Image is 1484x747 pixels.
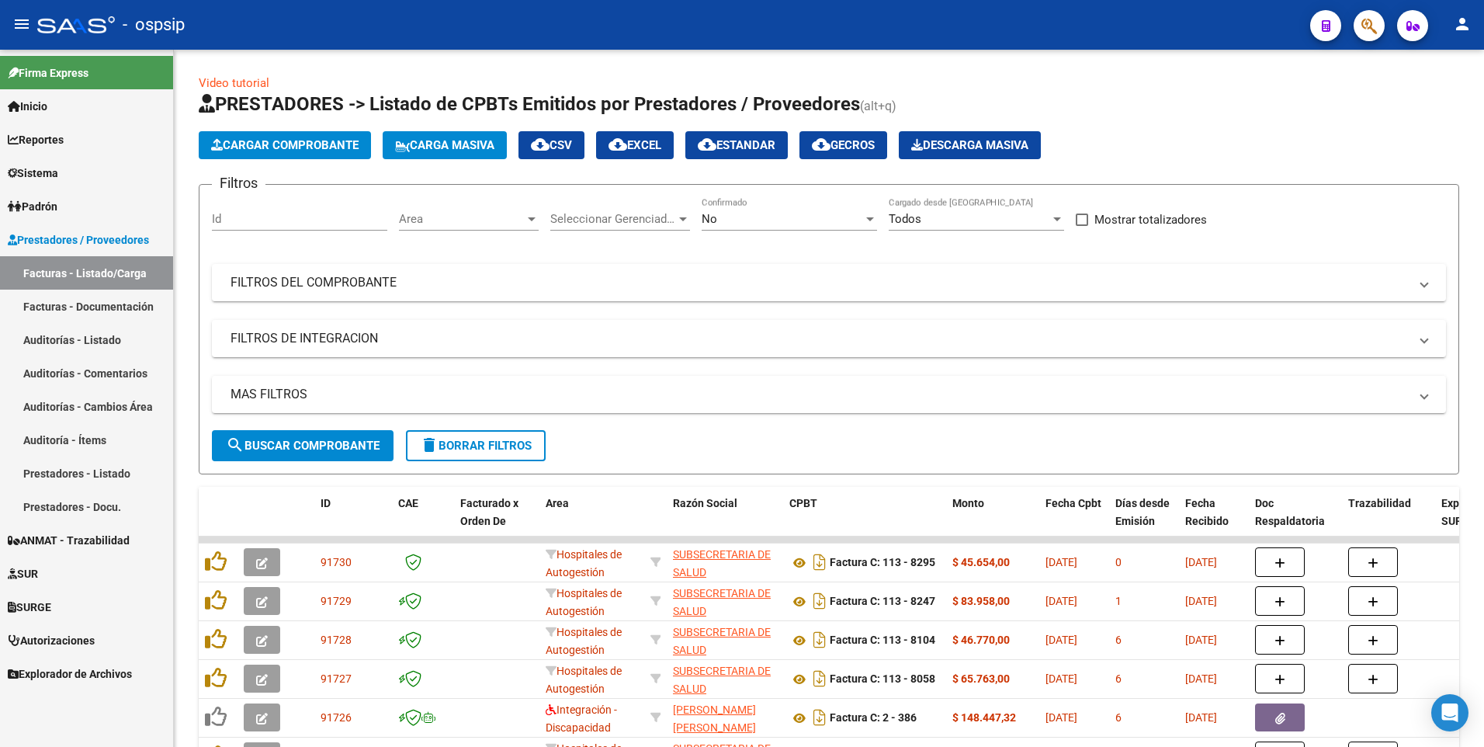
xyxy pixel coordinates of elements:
[799,131,887,159] button: Gecros
[1342,487,1435,555] datatable-header-cell: Trazabilidad
[399,212,525,226] span: Area
[952,672,1010,685] strong: $ 65.763,00
[1094,210,1207,229] span: Mostrar totalizadores
[789,497,817,509] span: CPBT
[952,556,1010,568] strong: $ 45.654,00
[321,556,352,568] span: 91730
[314,487,392,555] datatable-header-cell: ID
[698,138,775,152] span: Estandar
[8,64,88,82] span: Firma Express
[1115,497,1170,527] span: Días desde Emisión
[1249,487,1342,555] datatable-header-cell: Doc Respaldatoria
[8,632,95,649] span: Autorizaciones
[673,704,756,734] span: [PERSON_NAME] [PERSON_NAME]
[211,138,359,152] span: Cargar Comprobante
[952,595,1010,607] strong: $ 83.958,00
[539,487,644,555] datatable-header-cell: Area
[810,589,830,613] i: Descargar documento
[321,672,352,685] span: 91727
[698,135,716,154] mat-icon: cloud_download
[830,673,935,686] strong: Factura C: 113 - 8058
[546,626,622,656] span: Hospitales de Autogestión
[1115,634,1122,646] span: 6
[1115,556,1122,568] span: 0
[1115,672,1122,685] span: 6
[395,138,494,152] span: Carga Masiva
[810,705,830,730] i: Descargar documento
[673,624,777,656] div: 30675068441
[199,76,269,90] a: Video tutorial
[1115,711,1122,724] span: 6
[8,198,57,215] span: Padrón
[321,595,352,607] span: 91729
[1255,497,1325,527] span: Doc Respaldatoria
[420,436,439,454] mat-icon: delete
[830,557,935,569] strong: Factura C: 113 - 8295
[1185,711,1217,724] span: [DATE]
[454,487,539,555] datatable-header-cell: Facturado x Orden De
[460,497,518,527] span: Facturado x Orden De
[199,93,860,115] span: PRESTADORES -> Listado de CPBTs Emitidos por Prestadores / Proveedores
[8,532,130,549] span: ANMAT - Trazabilidad
[946,487,1039,555] datatable-header-cell: Monto
[1179,487,1249,555] datatable-header-cell: Fecha Recibido
[899,131,1041,159] app-download-masive: Descarga masiva de comprobantes (adjuntos)
[1045,595,1077,607] span: [DATE]
[860,99,896,113] span: (alt+q)
[8,665,132,683] span: Explorador de Archivos
[830,596,935,608] strong: Factura C: 113 - 8247
[383,131,507,159] button: Carga Masiva
[123,8,185,42] span: - ospsip
[8,98,47,115] span: Inicio
[8,565,38,582] span: SUR
[673,546,777,578] div: 30675068441
[420,439,532,453] span: Borrar Filtros
[783,487,946,555] datatable-header-cell: CPBT
[531,135,550,154] mat-icon: cloud_download
[231,386,1409,403] mat-panel-title: MAS FILTROS
[673,626,771,656] span: SUBSECRETARIA DE SALUD
[1185,634,1217,646] span: [DATE]
[667,487,783,555] datatable-header-cell: Razón Social
[1039,487,1109,555] datatable-header-cell: Fecha Cpbt
[1185,556,1217,568] span: [DATE]
[8,165,58,182] span: Sistema
[1109,487,1179,555] datatable-header-cell: Días desde Emisión
[392,487,454,555] datatable-header-cell: CAE
[8,131,64,148] span: Reportes
[546,587,622,617] span: Hospitales de Autogestión
[952,711,1016,724] strong: $ 148.447,32
[1045,556,1077,568] span: [DATE]
[830,634,935,647] strong: Factura C: 113 - 8104
[812,138,875,152] span: Gecros
[952,497,984,509] span: Monto
[673,587,771,617] span: SUBSECRETARIA DE SALUD
[226,439,380,453] span: Buscar Comprobante
[212,376,1446,413] mat-expansion-panel-header: MAS FILTROS
[685,131,788,159] button: Estandar
[231,274,1409,291] mat-panel-title: FILTROS DEL COMPROBANTE
[673,548,771,578] span: SUBSECRETARIA DE SALUD
[212,430,394,461] button: Buscar Comprobante
[1431,694,1468,731] div: Open Intercom Messenger
[406,430,546,461] button: Borrar Filtros
[226,436,244,454] mat-icon: search
[212,320,1446,357] mat-expansion-panel-header: FILTROS DE INTEGRACION
[596,131,674,159] button: EXCEL
[673,665,771,695] span: SUBSECRETARIA DE SALUD
[673,497,737,509] span: Razón Social
[810,666,830,691] i: Descargar documento
[531,138,572,152] span: CSV
[810,550,830,575] i: Descargar documento
[810,627,830,652] i: Descargar documento
[1348,497,1411,509] span: Trazabilidad
[1045,497,1101,509] span: Fecha Cpbt
[1115,595,1122,607] span: 1
[952,634,1010,646] strong: $ 46.770,00
[889,212,921,226] span: Todos
[830,712,917,724] strong: Factura C: 2 - 386
[8,231,149,248] span: Prestadores / Proveedores
[1185,595,1217,607] span: [DATE]
[12,15,31,33] mat-icon: menu
[1453,15,1472,33] mat-icon: person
